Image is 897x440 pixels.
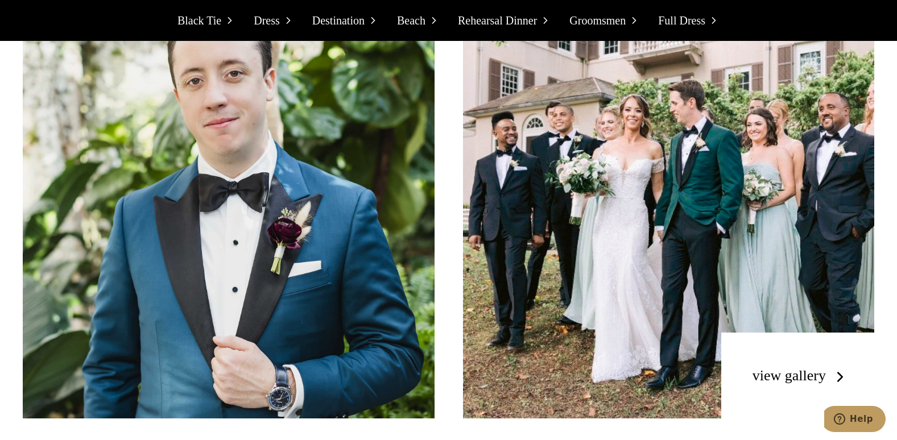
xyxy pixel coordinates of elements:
[824,406,886,434] iframe: Opens a widget where you can chat to one of our agents
[254,11,280,30] span: Dress
[397,11,425,30] span: Beach
[569,11,626,30] span: Groomsmen
[458,11,537,30] span: Rehearsal Dinner
[312,11,365,30] span: Destination
[177,11,221,30] span: Black Tie
[753,367,849,384] a: view gallery
[658,11,705,30] span: Full Dress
